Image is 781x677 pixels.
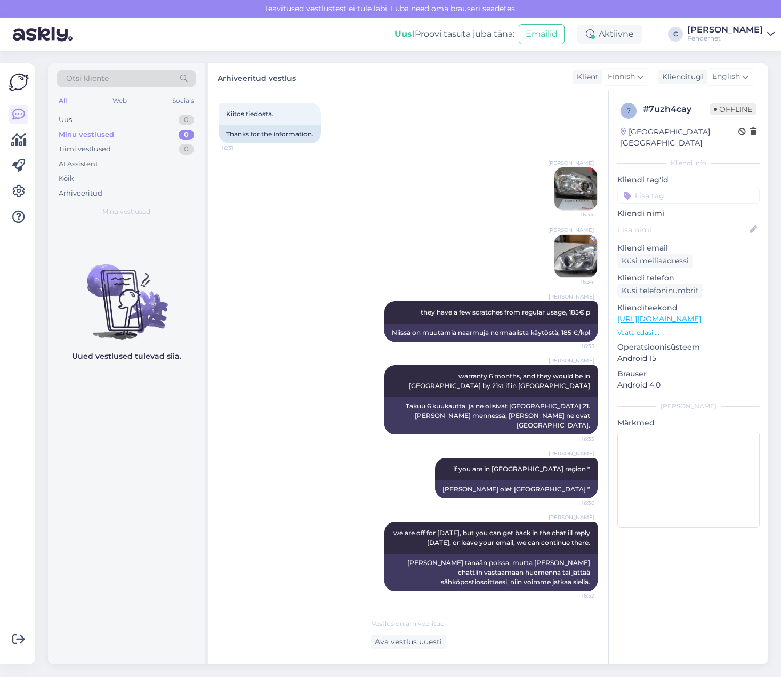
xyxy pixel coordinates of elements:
[617,272,760,284] p: Kliendi telefon
[617,243,760,254] p: Kliendi email
[72,351,181,362] p: Uued vestlused tulevad siia.
[554,499,594,507] span: 16:36
[222,144,262,152] span: 16:31
[394,29,415,39] b: Uus!
[59,144,111,155] div: Tiimi vestlused
[668,27,683,42] div: C
[658,71,703,83] div: Klienditugi
[554,592,594,600] span: 16:52
[687,26,775,43] a: [PERSON_NAME]Fendernet
[617,302,760,313] p: Klienditeekond
[59,159,98,170] div: AI Assistent
[549,449,594,457] span: [PERSON_NAME]
[371,635,446,649] div: Ava vestlus uuesti
[453,465,590,473] span: if you are in [GEOGRAPHIC_DATA] region *
[384,324,598,342] div: Niissä on muutamia naarmuja normaalista käytöstä, 185 €/kpl
[66,73,109,84] span: Otsi kliente
[179,130,194,140] div: 0
[393,529,592,546] span: we are off for [DATE], but you can get back in the chat ill reply [DATE], or leave your email, we...
[554,342,594,350] span: 16:35
[617,174,760,186] p: Kliendi tag'id
[519,24,565,44] button: Emailid
[617,401,760,411] div: [PERSON_NAME]
[435,480,598,498] div: [PERSON_NAME] olet [GEOGRAPHIC_DATA] *
[48,245,205,341] img: No chats
[573,71,599,83] div: Klient
[548,226,594,234] span: [PERSON_NAME]
[409,372,592,390] span: warranty 6 months, and they would be in [GEOGRAPHIC_DATA] by 21st if in [GEOGRAPHIC_DATA]
[179,115,194,125] div: 0
[554,278,594,286] span: 16:34
[59,188,102,199] div: Arhiveeritud
[687,34,763,43] div: Fendernet
[226,110,273,118] span: Kiitos tiedosta.
[421,308,590,316] span: they have a few scratches from regular usage, 185€ p
[617,208,760,219] p: Kliendi nimi
[59,130,114,140] div: Minu vestlused
[621,126,738,149] div: [GEOGRAPHIC_DATA], [GEOGRAPHIC_DATA]
[687,26,763,34] div: [PERSON_NAME]
[384,397,598,434] div: Takuu 6 kuukautta, ja ne olisivat [GEOGRAPHIC_DATA] 21. [PERSON_NAME] mennessä, [PERSON_NAME] ne ...
[179,144,194,155] div: 0
[627,107,631,115] span: 7
[617,380,760,391] p: Android 4.0
[617,314,701,324] a: [URL][DOMAIN_NAME]
[384,554,598,591] div: [PERSON_NAME] tänään poissa, mutta [PERSON_NAME] chattiin vastaamaan huomenna tai jättää sähköpos...
[710,103,756,115] span: Offline
[617,342,760,353] p: Operatsioonisüsteem
[549,293,594,301] span: [PERSON_NAME]
[617,158,760,168] div: Kliendi info
[617,417,760,429] p: Märkmed
[219,125,321,143] div: Thanks for the information.
[617,254,693,268] div: Küsi meiliaadressi
[643,103,710,116] div: # 7uzh4cay
[554,211,594,219] span: 16:34
[57,94,69,108] div: All
[617,284,703,298] div: Küsi telefoninumbrit
[617,328,760,337] p: Vaata edasi ...
[394,28,514,41] div: Proovi tasuta juba täna:
[617,188,760,204] input: Lisa tag
[554,235,597,277] img: Attachment
[549,513,594,521] span: [PERSON_NAME]
[549,357,594,365] span: [PERSON_NAME]
[110,94,129,108] div: Web
[59,115,72,125] div: Uus
[9,72,29,92] img: Askly Logo
[577,25,642,44] div: Aktiivne
[170,94,196,108] div: Socials
[617,368,760,380] p: Brauser
[608,71,635,83] span: Finnish
[554,167,597,210] img: Attachment
[618,224,747,236] input: Lisa nimi
[59,173,74,184] div: Kõik
[554,435,594,443] span: 16:35
[548,159,594,167] span: [PERSON_NAME]
[372,619,445,628] span: Vestlus on arhiveeritud
[712,71,740,83] span: English
[617,353,760,364] p: Android 15
[218,70,296,84] label: Arhiveeritud vestlus
[102,207,150,216] span: Minu vestlused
